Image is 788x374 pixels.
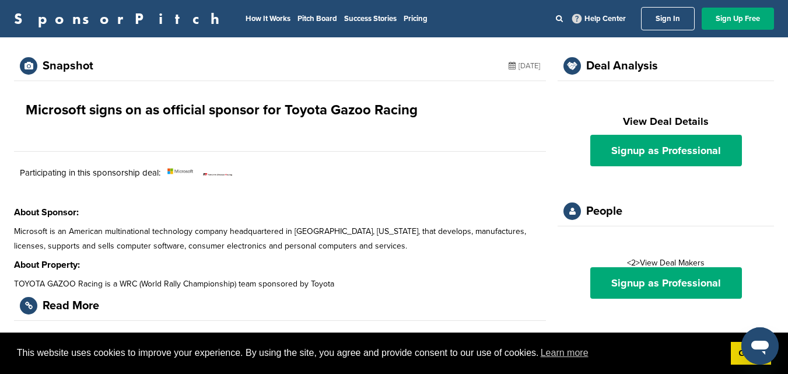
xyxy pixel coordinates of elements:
[586,60,658,72] div: Deal Analysis
[641,7,695,30] a: Sign In
[509,57,540,75] div: [DATE]
[590,135,742,166] a: Signup as Professional
[17,344,722,362] span: This website uses cookies to improve your experience. By using the site, you agree and provide co...
[14,224,546,253] p: Microsoft is an American multinational technology company headquartered in [GEOGRAPHIC_DATA], [US...
[246,14,290,23] a: How It Works
[203,173,232,176] img: Toyotalogo 2
[297,14,337,23] a: Pitch Board
[26,100,418,121] h1: Microsoft signs on as official sponsor for Toyota Gazoo Racing
[43,300,99,312] div: Read More
[586,205,622,217] div: People
[14,205,546,219] h3: About Sponsor:
[741,327,779,365] iframe: Button to launch messaging window
[43,60,93,72] div: Snapshot
[14,258,546,272] h3: About Property:
[404,14,428,23] a: Pricing
[731,342,771,365] a: dismiss cookie message
[569,114,762,130] h2: View Deal Details
[14,11,227,26] a: SponsorPitch
[569,259,762,299] div: <2>View Deal Makers
[539,344,590,362] a: learn more about cookies
[570,12,628,26] a: Help Center
[166,158,195,186] img: Open uri20141112 50798 1opp7tv
[20,166,160,180] p: Participating in this sponsorship deal:
[590,267,742,299] a: Signup as Professional
[14,277,546,291] p: TOYOTA GAZOO Racing is a WRC (World Rally Championship) team sponsored by Toyota
[344,14,397,23] a: Success Stories
[702,8,774,30] a: Sign Up Free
